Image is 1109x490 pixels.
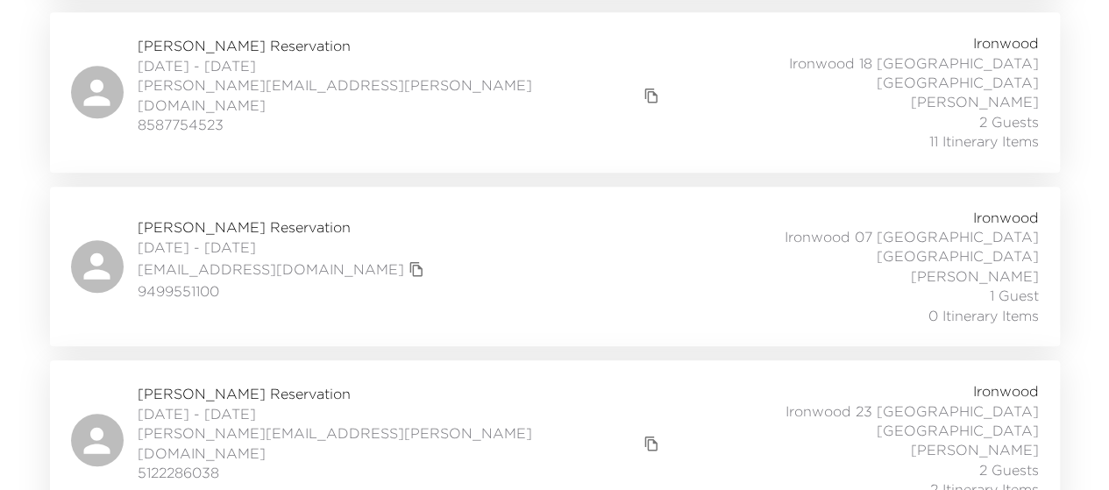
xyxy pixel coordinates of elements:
[911,92,1039,111] span: [PERSON_NAME]
[50,187,1060,346] a: [PERSON_NAME] Reservation[DATE] - [DATE][EMAIL_ADDRESS][DOMAIN_NAME]copy primary member email9499...
[639,431,664,456] button: copy primary member email
[664,401,1038,441] span: Ironwood 23 [GEOGRAPHIC_DATA] [GEOGRAPHIC_DATA]
[138,115,665,134] span: 8587754523
[138,384,665,403] span: [PERSON_NAME] Reservation
[979,460,1039,479] span: 2 Guests
[138,423,640,463] a: [PERSON_NAME][EMAIL_ADDRESS][PERSON_NAME][DOMAIN_NAME]
[138,281,429,301] span: 9499551100
[973,208,1039,227] span: Ironwood
[651,227,1039,266] span: Ironwood 07 [GEOGRAPHIC_DATA] [GEOGRAPHIC_DATA]
[929,131,1039,151] span: 11 Itinerary Items
[990,286,1039,305] span: 1 Guest
[928,306,1039,325] span: 0 Itinerary Items
[911,266,1039,286] span: [PERSON_NAME]
[138,238,429,257] span: [DATE] - [DATE]
[138,75,640,115] a: [PERSON_NAME][EMAIL_ADDRESS][PERSON_NAME][DOMAIN_NAME]
[138,404,665,423] span: [DATE] - [DATE]
[138,36,665,55] span: [PERSON_NAME] Reservation
[404,257,429,281] button: copy primary member email
[138,463,665,482] span: 5122286038
[639,83,664,108] button: copy primary member email
[138,259,404,279] a: [EMAIL_ADDRESS][DOMAIN_NAME]
[979,112,1039,131] span: 2 Guests
[50,12,1060,172] a: [PERSON_NAME] Reservation[DATE] - [DATE][PERSON_NAME][EMAIL_ADDRESS][PERSON_NAME][DOMAIN_NAME]cop...
[138,217,429,237] span: [PERSON_NAME] Reservation
[973,33,1039,53] span: Ironwood
[973,381,1039,401] span: Ironwood
[911,440,1039,459] span: [PERSON_NAME]
[138,56,665,75] span: [DATE] - [DATE]
[664,53,1038,93] span: Ironwood 18 [GEOGRAPHIC_DATA] [GEOGRAPHIC_DATA]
